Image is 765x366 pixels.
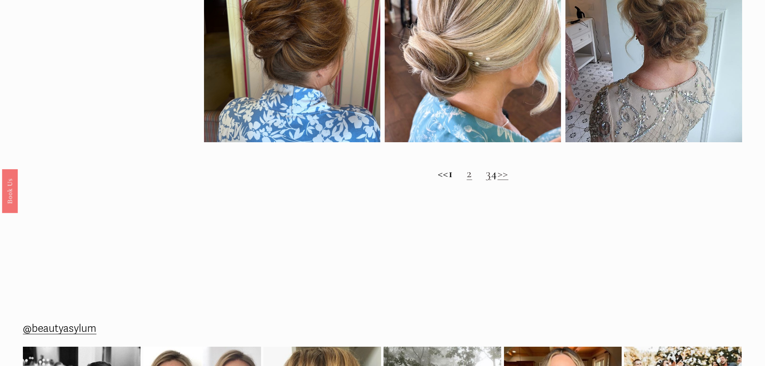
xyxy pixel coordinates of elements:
a: @beautyasylum [23,319,96,338]
strong: 1 [449,166,453,181]
a: 2 [467,166,472,181]
a: >> [498,166,508,181]
h2: << 4 [204,166,742,181]
a: 3 [486,166,492,181]
a: Book Us [2,169,18,213]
